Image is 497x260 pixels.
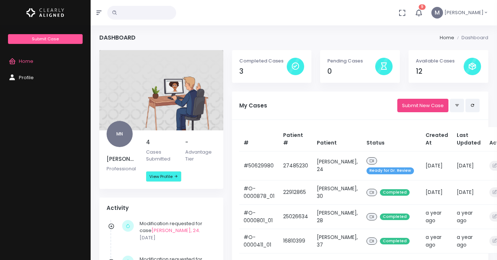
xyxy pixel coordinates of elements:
[421,229,452,253] td: a year ago
[239,102,397,109] h5: My Cases
[327,57,375,65] p: Pending Cases
[239,204,279,229] td: #O-0000801_01
[239,229,279,253] td: #O-0000411_01
[140,234,212,241] p: [DATE]
[431,7,443,19] span: M
[279,204,312,229] td: 25026634
[421,151,452,180] td: [DATE]
[107,165,137,172] p: Professional
[380,214,410,220] span: Completed
[185,139,216,146] h5: -
[107,156,137,162] h5: [PERSON_NAME]
[452,204,485,229] td: a year ago
[140,220,212,241] div: Modification requested for case .
[107,121,133,147] span: MN
[380,238,410,245] span: Completed
[452,151,485,180] td: [DATE]
[362,127,421,151] th: Status
[327,67,375,76] h4: 0
[452,180,485,204] td: [DATE]
[440,34,454,41] li: Home
[452,229,485,253] td: a year ago
[146,171,181,182] a: View Profile
[146,139,177,146] h5: 4
[8,34,82,44] a: Submit Case
[419,4,426,10] span: 9
[312,180,362,204] td: [PERSON_NAME], 30
[99,34,136,41] h4: Dashboard
[19,74,34,81] span: Profile
[397,99,448,112] a: Submit New Case
[279,229,312,253] td: 16810399
[366,167,414,174] span: Ready for Dr. Review
[421,204,452,229] td: a year ago
[421,127,452,151] th: Created At
[239,57,287,65] p: Completed Cases
[454,34,488,41] li: Dashboard
[239,151,279,180] td: #50629980
[32,36,59,42] span: Submit Case
[19,58,33,65] span: Home
[152,227,199,234] a: [PERSON_NAME], 24
[312,127,362,151] th: Patient
[239,67,287,76] h4: 3
[146,149,177,163] p: Cases Submitted
[239,127,279,151] th: #
[380,189,410,196] span: Completed
[279,180,312,204] td: 22912865
[26,5,64,20] img: Logo Horizontal
[416,67,464,76] h4: 12
[279,127,312,151] th: Patient #
[421,180,452,204] td: [DATE]
[312,229,362,253] td: [PERSON_NAME], 37
[452,127,485,151] th: Last Updated
[416,57,464,65] p: Available Cases
[444,9,484,16] span: [PERSON_NAME]
[279,151,312,180] td: 27485230
[185,149,216,163] p: Advantage Tier
[107,205,216,211] h4: Activity
[239,180,279,204] td: #O-0000878_01
[312,151,362,180] td: [PERSON_NAME], 24
[312,204,362,229] td: [PERSON_NAME], 28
